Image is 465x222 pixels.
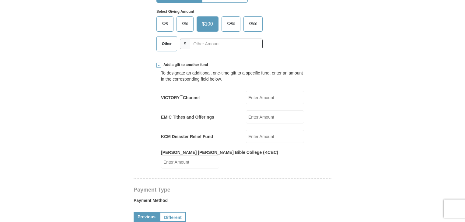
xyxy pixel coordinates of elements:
span: $250 [224,19,238,29]
input: Enter Amount [246,130,304,143]
a: Different [159,212,186,222]
span: $25 [159,19,171,29]
strong: Select Giving Amount [156,9,194,14]
label: VICTORY Channel [161,95,200,101]
sup: ™ [180,94,183,98]
span: Other [159,39,175,48]
span: $100 [199,19,216,29]
span: Add a gift to another fund [161,62,208,68]
label: KCM Disaster Relief Fund [161,134,213,140]
span: $500 [246,19,260,29]
span: $ [180,39,190,49]
input: Other Amount [190,39,263,49]
input: Enter Amount [161,155,219,168]
a: Previous [134,212,159,222]
h4: Payment Type [134,187,331,192]
label: Payment Method [134,197,331,206]
div: To designate an additional, one-time gift to a specific fund, enter an amount in the correspondin... [161,70,304,82]
label: [PERSON_NAME] [PERSON_NAME] Bible College (KCBC) [161,149,278,155]
span: $50 [179,19,191,29]
input: Enter Amount [246,110,304,123]
input: Enter Amount [246,91,304,104]
label: EMIC Tithes and Offerings [161,114,214,120]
